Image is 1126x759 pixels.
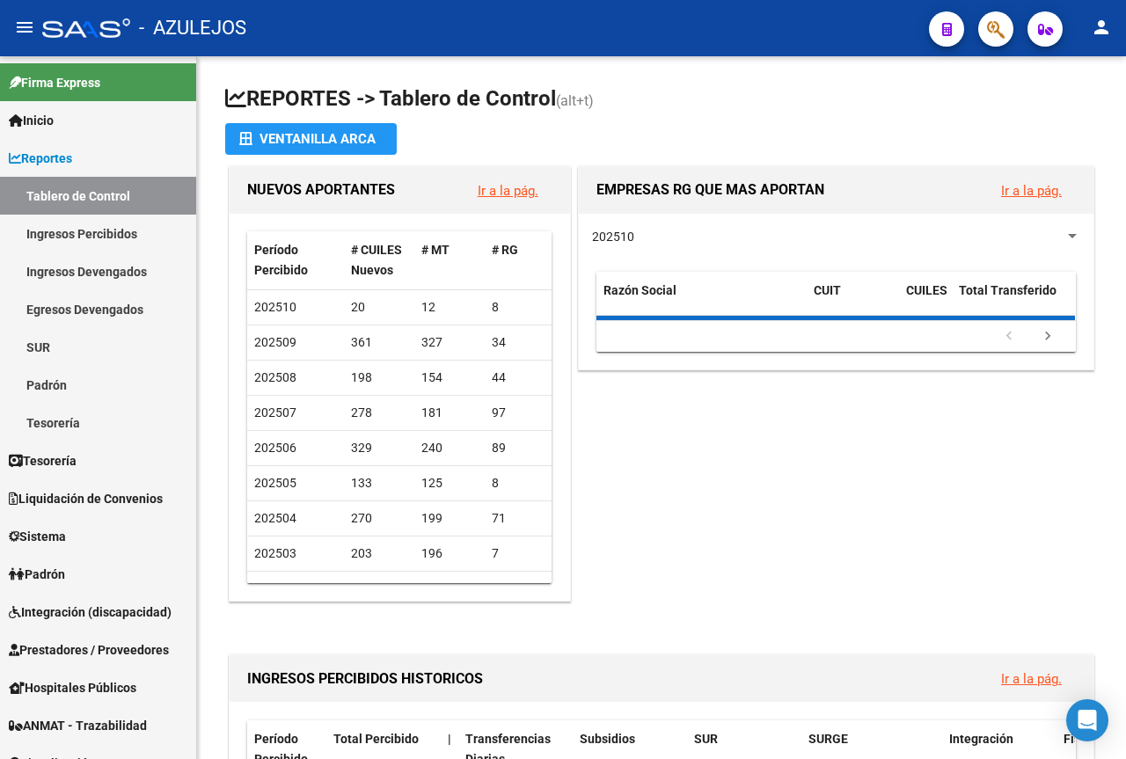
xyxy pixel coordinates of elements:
[139,9,246,47] span: - AZULEJOS
[254,476,296,490] span: 202505
[596,272,807,330] datatable-header-cell: Razón Social
[351,579,407,599] div: 3
[959,283,1057,297] span: Total Transferido
[492,403,548,423] div: 97
[254,370,296,384] span: 202508
[9,565,65,584] span: Padrón
[254,300,296,314] span: 202510
[592,230,634,244] span: 202510
[254,581,296,595] span: 202502
[421,403,478,423] div: 181
[492,579,548,599] div: 3
[421,544,478,564] div: 196
[1091,17,1112,38] mat-icon: person
[9,451,77,471] span: Tesorería
[9,527,66,546] span: Sistema
[351,243,402,277] span: # CUILES Nuevos
[351,473,407,493] div: 133
[344,231,414,289] datatable-header-cell: # CUILES Nuevos
[992,327,1026,347] a: go to previous page
[254,441,296,455] span: 202506
[351,403,407,423] div: 278
[464,174,552,207] button: Ir a la pág.
[421,473,478,493] div: 125
[351,368,407,388] div: 198
[247,181,395,198] span: NUEVOS APORTANTES
[421,332,478,353] div: 327
[952,272,1075,330] datatable-header-cell: Total Transferido
[351,438,407,458] div: 329
[9,602,172,622] span: Integración (discapacidad)
[906,283,947,297] span: CUILES
[421,243,450,257] span: # MT
[9,716,147,735] span: ANMAT - Trazabilidad
[580,732,635,746] span: Subsidios
[247,670,483,687] span: INGRESOS PERCIBIDOS HISTORICOS
[807,272,899,330] datatable-header-cell: CUIT
[254,546,296,560] span: 202503
[333,732,419,746] span: Total Percibido
[9,73,100,92] span: Firma Express
[351,297,407,317] div: 20
[492,368,548,388] div: 44
[9,640,169,660] span: Prestadores / Proveedores
[254,511,296,525] span: 202504
[9,489,163,508] span: Liquidación de Convenios
[9,678,136,697] span: Hospitales Públicos
[478,183,538,199] a: Ir a la pág.
[247,231,344,289] datatable-header-cell: Período Percibido
[421,508,478,529] div: 199
[1066,699,1108,741] div: Open Intercom Messenger
[9,149,72,168] span: Reportes
[254,243,308,277] span: Período Percibido
[448,732,451,746] span: |
[492,243,518,257] span: # RG
[603,283,676,297] span: Razón Social
[14,17,35,38] mat-icon: menu
[596,181,824,198] span: EMPRESAS RG QUE MAS APORTAN
[225,84,1098,115] h1: REPORTES -> Tablero de Control
[808,732,848,746] span: SURGE
[492,332,548,353] div: 34
[485,231,555,289] datatable-header-cell: # RG
[421,579,478,599] div: 0
[9,111,54,130] span: Inicio
[421,368,478,388] div: 154
[421,438,478,458] div: 240
[987,662,1076,695] button: Ir a la pág.
[254,335,296,349] span: 202509
[351,332,407,353] div: 361
[1001,183,1062,199] a: Ir a la pág.
[225,123,397,155] button: Ventanilla ARCA
[949,732,1013,746] span: Integración
[239,123,383,155] div: Ventanilla ARCA
[987,174,1076,207] button: Ir a la pág.
[414,231,485,289] datatable-header-cell: # MT
[492,473,548,493] div: 8
[1001,671,1062,687] a: Ir a la pág.
[351,508,407,529] div: 270
[492,297,548,317] div: 8
[899,272,952,330] datatable-header-cell: CUILES
[492,508,548,529] div: 71
[254,405,296,420] span: 202507
[556,92,594,109] span: (alt+t)
[421,297,478,317] div: 12
[1031,327,1064,347] a: go to next page
[694,732,718,746] span: SUR
[351,544,407,564] div: 203
[492,438,548,458] div: 89
[492,544,548,564] div: 7
[814,283,841,297] span: CUIT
